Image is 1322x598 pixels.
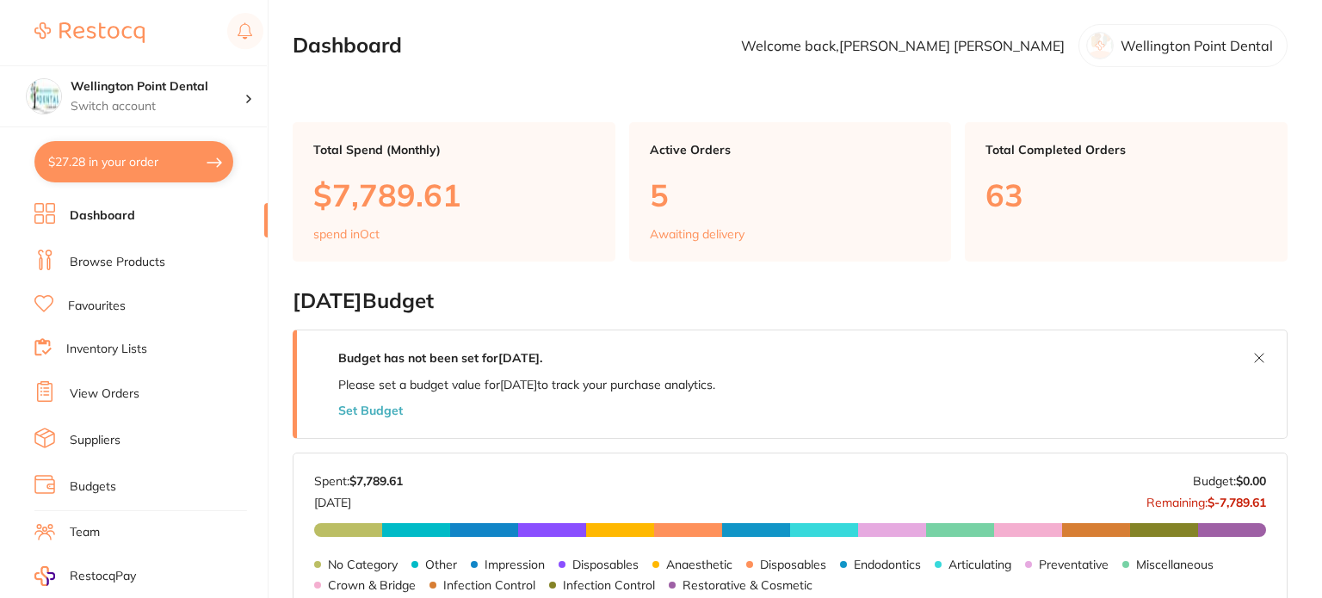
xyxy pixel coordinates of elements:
[948,557,1011,570] p: Articulating
[68,298,126,315] a: Favourites
[666,557,732,570] p: Anaesthetic
[1121,38,1273,53] p: Wellington Point Dental
[70,207,135,225] a: Dashboard
[650,177,931,213] p: 5
[349,473,403,489] strong: $7,789.61
[1146,488,1266,509] p: Remaining:
[443,577,535,591] p: Infection Control
[338,350,542,366] strong: Budget has not been set for [DATE] .
[629,122,952,262] a: Active Orders5Awaiting delivery
[313,177,595,213] p: $7,789.61
[70,254,165,271] a: Browse Products
[425,557,457,570] p: Other
[71,98,244,115] p: Switch account
[965,122,1288,262] a: Total Completed Orders63
[985,143,1267,157] p: Total Completed Orders
[1236,473,1266,489] strong: $0.00
[70,385,139,403] a: View Orders
[66,341,147,358] a: Inventory Lists
[293,122,615,262] a: Total Spend (Monthly)$7,789.61spend inOct
[34,22,145,43] img: Restocq Logo
[34,13,145,52] a: Restocq Logo
[572,557,639,570] p: Disposables
[70,478,116,496] a: Budgets
[1208,494,1266,509] strong: $-7,789.61
[314,474,403,488] p: Spent:
[338,404,403,417] button: Set Budget
[985,177,1267,213] p: 63
[485,557,545,570] p: Impression
[328,577,416,591] p: Crown & Bridge
[338,378,715,391] p: Please set a budget value for [DATE] to track your purchase analytics.
[650,227,744,241] p: Awaiting delivery
[313,227,380,241] p: spend in Oct
[741,38,1065,53] p: Welcome back, [PERSON_NAME] [PERSON_NAME]
[34,566,55,586] img: RestocqPay
[328,557,398,570] p: No Category
[27,79,61,114] img: Wellington Point Dental
[293,34,402,58] h2: Dashboard
[1136,557,1214,570] p: Miscellaneous
[71,78,244,96] h4: Wellington Point Dental
[1193,474,1266,488] p: Budget:
[1039,557,1109,570] p: Preventative
[34,141,233,182] button: $27.28 in your order
[70,524,100,541] a: Team
[683,577,812,591] p: Restorative & Cosmetic
[563,577,655,591] p: Infection Control
[313,143,595,157] p: Total Spend (Monthly)
[70,568,136,585] span: RestocqPay
[854,557,921,570] p: Endodontics
[293,289,1288,313] h2: [DATE] Budget
[650,143,931,157] p: Active Orders
[760,557,826,570] p: Disposables
[34,566,136,586] a: RestocqPay
[70,432,120,449] a: Suppliers
[314,488,403,509] p: [DATE]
